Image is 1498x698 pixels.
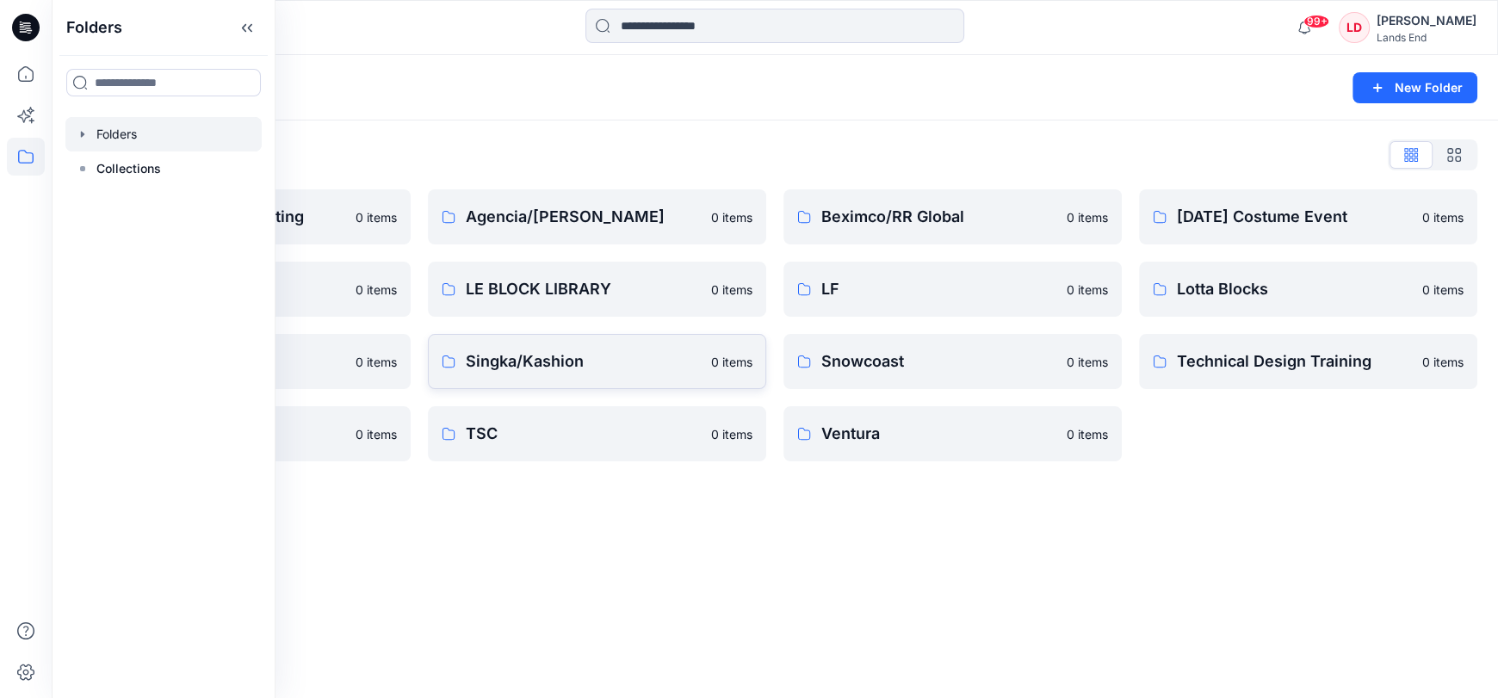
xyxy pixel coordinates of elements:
[1139,334,1477,389] a: Technical Design Training0 items
[428,334,766,389] a: Singka/Kashion0 items
[783,262,1122,317] a: LF0 items
[356,425,397,443] p: 0 items
[1067,425,1108,443] p: 0 items
[356,281,397,299] p: 0 items
[96,158,161,179] p: Collections
[356,208,397,226] p: 0 items
[428,262,766,317] a: LE BLOCK LIBRARY0 items
[1177,205,1412,229] p: [DATE] Costume Event
[1339,12,1370,43] div: LD
[711,353,752,371] p: 0 items
[783,189,1122,244] a: Beximco/RR Global0 items
[1422,208,1464,226] p: 0 items
[466,205,701,229] p: Agencia/[PERSON_NAME]
[1422,281,1464,299] p: 0 items
[821,422,1056,446] p: Ventura
[466,349,701,374] p: Singka/Kashion
[1353,72,1477,103] button: New Folder
[711,281,752,299] p: 0 items
[1067,353,1108,371] p: 0 items
[821,205,1056,229] p: Beximco/RR Global
[783,406,1122,461] a: Ventura0 items
[1377,31,1476,44] div: Lands End
[711,208,752,226] p: 0 items
[428,189,766,244] a: Agencia/[PERSON_NAME]0 items
[1422,353,1464,371] p: 0 items
[711,425,752,443] p: 0 items
[1139,262,1477,317] a: Lotta Blocks0 items
[1067,208,1108,226] p: 0 items
[428,406,766,461] a: TSC0 items
[821,349,1056,374] p: Snowcoast
[466,422,701,446] p: TSC
[1377,10,1476,31] div: [PERSON_NAME]
[1139,189,1477,244] a: [DATE] Costume Event0 items
[783,334,1122,389] a: Snowcoast0 items
[466,277,701,301] p: LE BLOCK LIBRARY
[821,277,1056,301] p: LF
[1177,277,1412,301] p: Lotta Blocks
[356,353,397,371] p: 0 items
[1067,281,1108,299] p: 0 items
[1303,15,1329,28] span: 99+
[1177,349,1412,374] p: Technical Design Training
